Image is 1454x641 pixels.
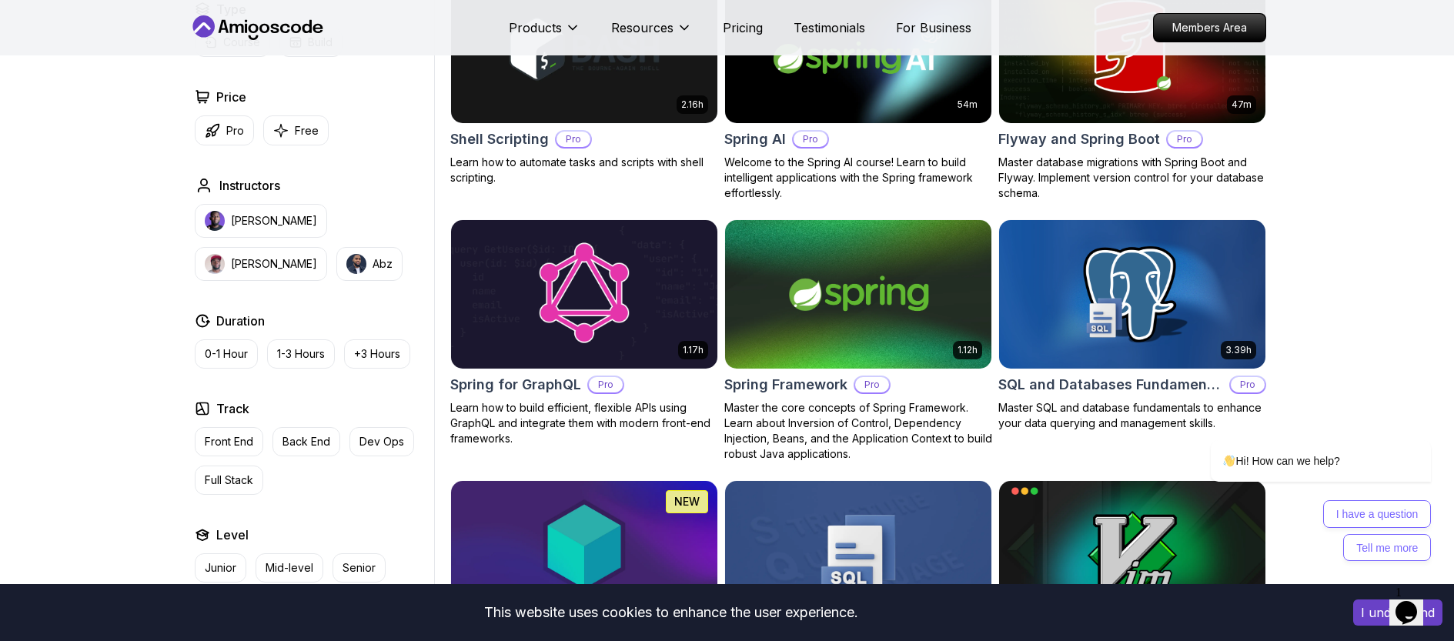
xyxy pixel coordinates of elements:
[794,132,827,147] p: Pro
[589,377,623,392] p: Pro
[557,132,590,147] p: Pro
[195,427,263,456] button: Front End
[444,216,724,372] img: Spring for GraphQL card
[346,254,366,274] img: instructor img
[450,219,718,447] a: Spring for GraphQL card1.17hSpring for GraphQLProLearn how to build efficient, flexible APIs usin...
[272,427,340,456] button: Back End
[1153,13,1266,42] a: Members Area
[674,494,700,509] p: NEW
[219,176,280,195] h2: Instructors
[216,312,265,330] h2: Duration
[723,18,763,37] a: Pricing
[282,434,330,449] p: Back End
[205,472,253,488] p: Full Stack
[267,339,335,369] button: 1-3 Hours
[724,400,992,462] p: Master the core concepts of Spring Framework. Learn about Inversion of Control, Dependency Inject...
[999,481,1265,630] img: VIM Essentials card
[12,596,1330,629] div: This website uses cookies to enhance the user experience.
[333,553,386,583] button: Senior
[205,434,253,449] p: Front End
[998,400,1266,431] p: Master SQL and database fundamentals to enhance your data querying and management skills.
[725,481,991,630] img: Up and Running with SQL and Databases card
[999,220,1265,369] img: SQL and Databases Fundamentals card
[195,339,258,369] button: 0-1 Hour
[794,18,865,37] a: Testimonials
[195,115,254,145] button: Pro
[195,466,263,495] button: Full Stack
[451,481,717,630] img: Testcontainers with Java card
[354,346,400,362] p: +3 Hours
[256,553,323,583] button: Mid-level
[359,434,404,449] p: Dev Ops
[1232,98,1252,111] p: 47m
[195,247,327,281] button: instructor img[PERSON_NAME]
[450,155,718,185] p: Learn how to automate tasks and scripts with shell scripting.
[205,560,236,576] p: Junior
[958,98,978,111] p: 54m
[958,344,978,356] p: 1.12h
[216,399,249,418] h2: Track
[611,18,692,49] button: Resources
[725,220,991,369] img: Spring Framework card
[266,560,313,576] p: Mid-level
[681,98,704,111] p: 2.16h
[195,553,246,583] button: Junior
[336,247,403,281] button: instructor imgAbz
[343,560,376,576] p: Senior
[216,526,249,544] h2: Level
[724,129,786,150] h2: Spring AI
[998,129,1160,150] h2: Flyway and Spring Boot
[226,123,244,139] p: Pro
[1162,301,1439,572] iframe: chat widget
[349,427,414,456] button: Dev Ops
[450,374,581,396] h2: Spring for GraphQL
[998,155,1266,201] p: Master database migrations with Spring Boot and Flyway. Implement version control for your databa...
[998,374,1223,396] h2: SQL and Databases Fundamentals
[724,374,847,396] h2: Spring Framework
[205,211,225,231] img: instructor img
[855,377,889,392] p: Pro
[1353,599,1442,626] button: Accept cookies
[263,115,329,145] button: Free
[724,219,992,462] a: Spring Framework card1.12hSpring FrameworkProMaster the core concepts of Spring Framework. Learn ...
[205,254,225,274] img: instructor img
[231,213,317,229] p: [PERSON_NAME]
[1168,132,1202,147] p: Pro
[611,18,674,37] p: Resources
[216,88,246,106] h2: Price
[195,204,327,238] button: instructor img[PERSON_NAME]
[509,18,580,49] button: Products
[998,219,1266,432] a: SQL and Databases Fundamentals card3.39hSQL and Databases FundamentalsProMaster SQL and database ...
[1389,579,1439,626] iframe: chat widget
[373,256,393,272] p: Abz
[277,346,325,362] p: 1-3 Hours
[724,155,992,201] p: Welcome to the Spring AI course! Learn to build intelligent applications with the Spring framewor...
[896,18,971,37] a: For Business
[1154,14,1265,42] p: Members Area
[683,344,704,356] p: 1.17h
[295,123,319,139] p: Free
[205,346,248,362] p: 0-1 Hour
[231,256,317,272] p: [PERSON_NAME]
[344,339,410,369] button: +3 Hours
[450,400,718,446] p: Learn how to build efficient, flexible APIs using GraphQL and integrate them with modern front-en...
[450,129,549,150] h2: Shell Scripting
[509,18,562,37] p: Products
